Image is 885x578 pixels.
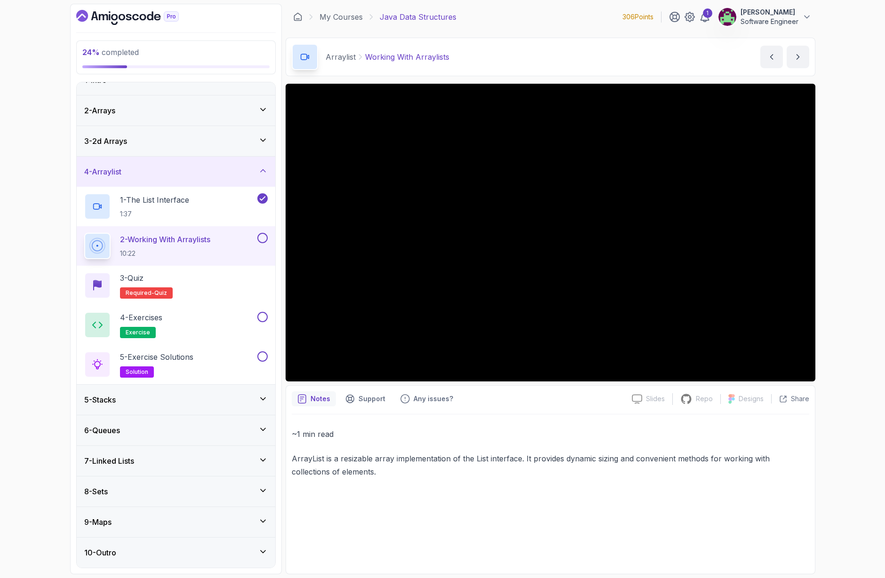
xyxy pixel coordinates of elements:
p: 306 Points [622,12,654,22]
a: Dashboard [76,10,200,25]
button: next content [787,46,809,68]
h3: 2 - Arrays [84,105,115,116]
button: 4-Exercisesexercise [84,312,268,338]
button: 5-Stacks [77,385,275,415]
span: completed [82,48,139,57]
p: Working With Arraylists [365,51,449,63]
p: Any issues? [414,394,453,404]
p: 5 - Exercise Solutions [120,351,193,363]
iframe: 2 - Working with ArrayLists [286,84,815,381]
p: Software Engineer [741,17,798,26]
button: 2-Arrays [77,95,275,126]
span: Required- [126,289,154,297]
span: exercise [126,329,150,336]
p: 1 - The List Interface [120,194,189,206]
button: 8-Sets [77,476,275,507]
button: 10-Outro [77,538,275,568]
p: Repo [696,394,713,404]
p: Share [791,394,809,404]
p: 2 - Working With Arraylists [120,234,210,245]
a: My Courses [319,11,363,23]
span: quiz [154,289,167,297]
button: 2-Working With Arraylists10:22 [84,233,268,259]
a: Dashboard [293,12,303,22]
h3: 8 - Sets [84,486,108,497]
h3: 4 - Arraylist [84,166,121,177]
span: solution [126,368,148,376]
button: 3-QuizRequired-quiz [84,272,268,299]
p: ~1 min read [292,428,809,441]
p: Support [359,394,385,404]
img: user profile image [718,8,736,26]
p: 3 - Quiz [120,272,144,284]
button: 7-Linked Lists [77,446,275,476]
p: Slides [646,394,665,404]
span: 24 % [82,48,100,57]
button: Support button [340,391,391,406]
p: Java Data Structures [380,11,456,23]
p: [PERSON_NAME] [741,8,798,17]
button: 9-Maps [77,507,275,537]
button: Feedback button [395,391,459,406]
button: 6-Queues [77,415,275,445]
h3: 5 - Stacks [84,394,116,405]
div: 1 [703,8,712,18]
button: user profile image[PERSON_NAME]Software Engineer [718,8,812,26]
button: 5-Exercise Solutionssolution [84,351,268,378]
h3: 9 - Maps [84,516,112,528]
p: 1:37 [120,209,189,219]
h3: 6 - Queues [84,425,120,436]
h3: 7 - Linked Lists [84,455,134,467]
h3: 3 - 2d Arrays [84,135,127,147]
button: Share [771,394,809,404]
p: 4 - Exercises [120,312,162,323]
p: Arraylist [326,51,356,63]
p: 10:22 [120,249,210,258]
button: 1-The List Interface1:37 [84,193,268,220]
button: previous content [760,46,783,68]
a: 1 [699,11,710,23]
button: 4-Arraylist [77,157,275,187]
p: ArrayList is a resizable array implementation of the List interface. It provides dynamic sizing a... [292,452,809,478]
h3: 10 - Outro [84,547,116,558]
button: 3-2d Arrays [77,126,275,156]
button: notes button [292,391,336,406]
p: Notes [311,394,330,404]
p: Designs [739,394,764,404]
